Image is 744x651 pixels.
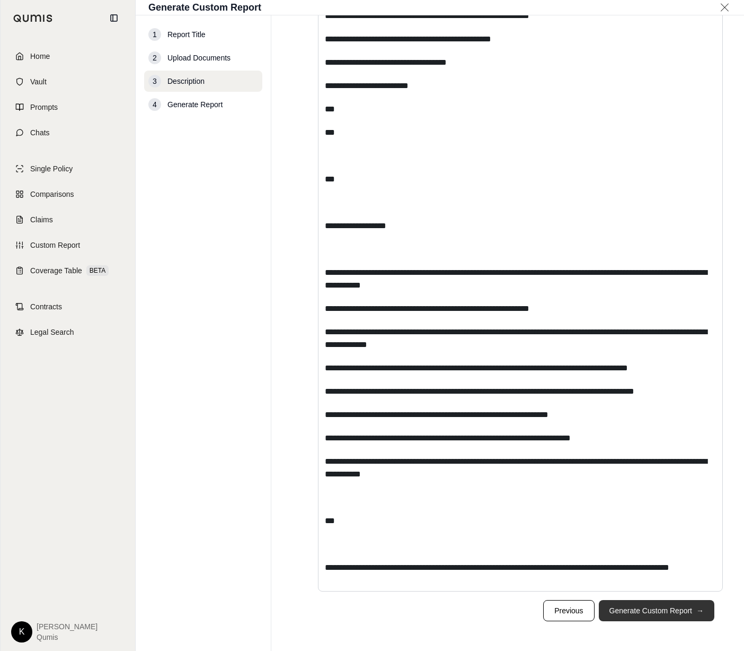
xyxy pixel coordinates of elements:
[7,233,129,257] a: Custom Report
[37,621,98,632] span: [PERSON_NAME]
[30,163,73,174] span: Single Policy
[11,621,32,643] div: K
[13,14,53,22] img: Qumis Logo
[30,102,58,112] span: Prompts
[167,29,206,40] span: Report Title
[7,183,129,206] a: Comparisons
[599,600,714,621] button: Generate Custom Report→
[7,96,129,119] a: Prompts
[86,265,109,276] span: BETA
[7,208,129,231] a: Claims
[7,121,129,144] a: Chats
[30,76,47,87] span: Vault
[30,189,74,199] span: Comparisons
[167,53,231,63] span: Upload Documents
[37,632,98,643] span: Qumis
[30,214,53,225] span: Claims
[7,45,129,68] a: Home
[148,51,161,64] div: 2
[30,127,50,138] span: Chats
[148,98,161,111] div: 4
[7,320,129,344] a: Legal Search
[30,240,80,250] span: Custom Report
[148,75,161,88] div: 3
[7,259,129,282] a: Coverage TableBETA
[167,99,223,110] span: Generate Report
[696,605,704,616] span: →
[7,70,129,93] a: Vault
[105,10,122,27] button: Collapse sidebar
[30,265,82,276] span: Coverage Table
[543,600,594,621] button: Previous
[30,301,62,312] span: Contracts
[7,295,129,318] a: Contracts
[167,76,205,86] span: Description
[7,157,129,180] a: Single Policy
[148,28,161,41] div: 1
[30,327,74,337] span: Legal Search
[30,51,50,62] span: Home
